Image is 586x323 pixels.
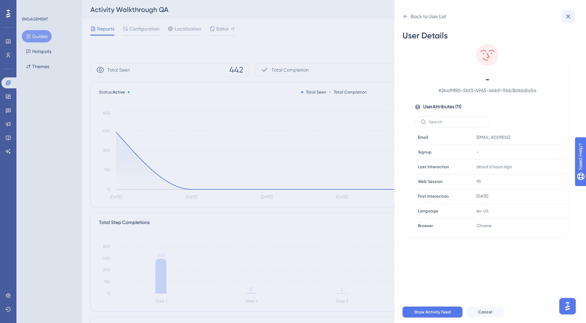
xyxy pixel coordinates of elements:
[476,179,481,184] span: 93
[476,135,510,140] span: [EMAIL_ADDRESS]
[418,223,433,228] span: Browser
[427,86,548,95] span: # 2ba9ff85-5bf3-4965-a4b9-9bb3b1bb8a5a
[414,309,451,315] span: Show Activity Feed
[418,135,428,140] span: Email
[476,164,512,169] time: about 6 hours ago
[423,103,461,111] span: User Attributes ( 11 )
[418,164,449,170] span: Last Interaction
[476,149,479,155] span: -
[427,74,548,85] span: -
[478,309,492,315] span: Cancel
[403,307,462,318] button: Show Activity Feed
[418,208,438,214] span: Language
[16,2,43,10] span: Need Help?
[403,30,572,41] div: User Details
[429,120,484,124] input: Search
[418,194,449,199] span: First Interaction
[476,223,492,228] span: Chrome
[411,12,446,21] div: Back to User List
[418,179,443,184] span: Web Session
[557,296,578,316] iframe: UserGuiding AI Assistant Launcher
[467,307,504,318] button: Cancel
[476,194,488,199] time: [DATE]
[418,149,432,155] span: Signup
[476,208,488,214] span: en-US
